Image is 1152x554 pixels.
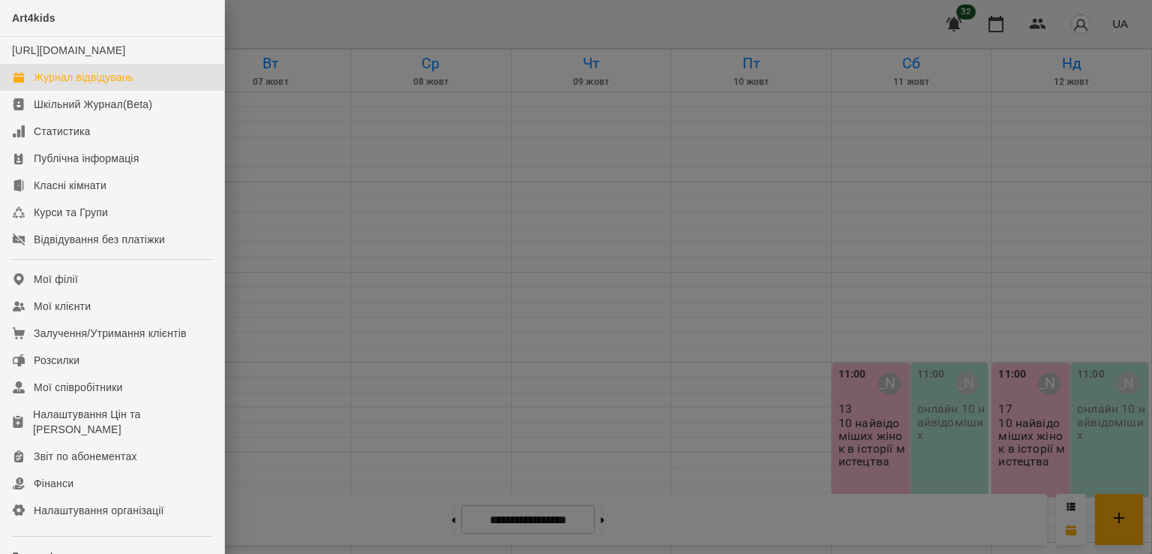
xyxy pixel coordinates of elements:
div: Відвідування без платіжки [34,232,165,247]
a: [URL][DOMAIN_NAME] [12,44,125,56]
span: Art4kids [12,12,55,24]
div: Розсилки [34,353,79,368]
div: Налаштування організації [34,503,164,518]
div: Статистика [34,124,91,139]
div: Класні кімнати [34,178,106,193]
div: Звіт по абонементах [34,449,137,464]
div: Налаштування Цін та [PERSON_NAME] [33,407,212,437]
div: Шкільний Журнал(Beta) [34,97,152,112]
div: Публічна інформація [34,151,139,166]
div: Мої співробітники [34,380,123,395]
div: Курси та Групи [34,205,108,220]
div: Мої філії [34,272,78,287]
div: Залучення/Утримання клієнтів [34,326,187,341]
div: Мої клієнти [34,299,91,314]
div: Фінанси [34,476,73,491]
div: Журнал відвідувань [34,70,133,85]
